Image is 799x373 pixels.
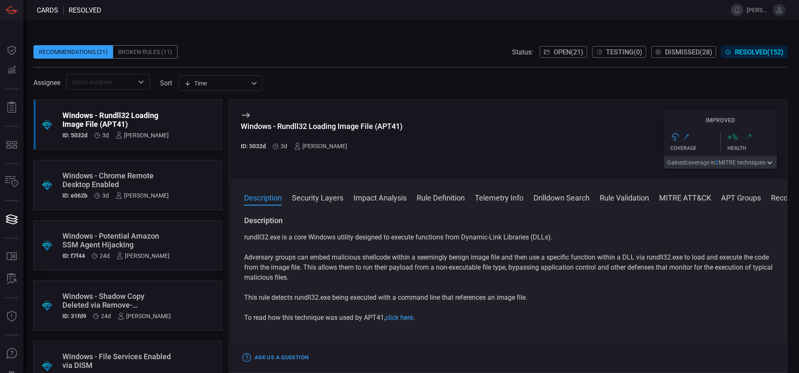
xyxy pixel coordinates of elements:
[184,79,249,87] div: Time
[244,293,773,303] p: This rule detects rundll32.exe being executed with a command line that references an image file.
[475,192,523,202] button: Telemetry Info
[554,48,583,56] span: Open ( 21 )
[101,313,111,319] span: Jul 27, 2025 10:12 AM
[417,192,465,202] button: Rule Definition
[62,352,174,370] div: Windows - File Services Enabled via DISM
[2,344,22,364] button: Ask Us A Question
[37,6,58,14] span: Cards
[118,313,171,319] div: [PERSON_NAME]
[292,192,343,202] button: Security Layers
[2,172,22,192] button: Inventory
[715,159,719,166] span: 2
[294,143,347,149] div: [PERSON_NAME]
[600,192,649,202] button: Rule Validation
[2,209,22,229] button: Cards
[534,192,590,202] button: Drilldown Search
[62,313,86,319] h5: ID: 31fd9
[62,132,88,139] h5: ID: 5032d
[34,79,60,87] span: Assignee
[735,48,784,56] span: Resolved ( 152 )
[62,171,169,189] div: Windows - Chrome Remote Desktop Enabled
[2,135,22,155] button: MITRE - Detection Posture
[241,351,311,364] button: Ask Us a Question
[665,48,712,56] span: Dismissed ( 28 )
[721,192,761,202] button: APT Groups
[116,252,170,259] div: [PERSON_NAME]
[281,143,287,149] span: Aug 17, 2025 9:26 AM
[102,132,109,139] span: Aug 17, 2025 9:26 AM
[34,45,113,59] div: Recommendations (21)
[244,232,773,242] p: rundll32.exe is a core Windows utility designed to execute functions from Dynamic-Link Libraries ...
[2,60,22,80] button: Detections
[62,232,170,249] div: Windows - Potential Amazon SSM Agent Hijacking
[69,77,134,87] input: Select assignee
[721,46,787,58] button: Resolved(152)
[747,7,770,13] span: [PERSON_NAME].[PERSON_NAME]
[385,314,413,322] a: click here
[100,252,110,259] span: Jul 27, 2025 10:12 AM
[102,192,109,199] span: Aug 17, 2025 9:25 AM
[2,40,22,60] button: Dashboard
[160,79,172,87] label: sort
[244,192,282,202] button: Description
[62,252,85,259] h5: ID: f7f44
[244,252,773,283] p: Adversary groups can embed malicious shellcode within a seemingly benign image file and then use ...
[2,98,22,118] button: Reports
[2,306,22,327] button: Threat Intelligence
[353,192,407,202] button: Impact Analysis
[62,111,169,129] div: Windows - Rundll32 Loading Image File (APT41)
[116,192,169,199] div: [PERSON_NAME]
[62,192,88,199] h5: ID: e062b
[241,143,266,149] h5: ID: 5032d
[62,292,171,309] div: Windows - Shadow Copy Deleted via Remove-CimInstance
[664,117,777,123] h5: Improved
[651,46,716,58] button: Dismissed(28)
[664,156,777,169] button: Gainedcoverage in2MITRE techniques
[135,76,147,88] button: Open
[727,132,738,142] h3: + %
[244,313,773,323] p: To read how this technique was used by APT41, .
[592,46,646,58] button: Testing(0)
[2,247,22,267] button: Rule Catalog
[540,46,587,58] button: Open(21)
[113,45,178,59] div: Broken Rules (11)
[116,132,169,139] div: [PERSON_NAME]
[670,145,720,151] div: Coverage
[659,192,711,202] button: MITRE ATT&CK
[241,122,402,131] div: Windows - Rundll32 Loading Image File (APT41)
[2,269,22,289] button: ALERT ANALYSIS
[727,145,777,151] div: Health
[69,6,101,14] span: resolved
[244,216,773,226] h3: Description
[606,48,642,56] span: Testing ( 0 )
[512,48,533,56] span: Status:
